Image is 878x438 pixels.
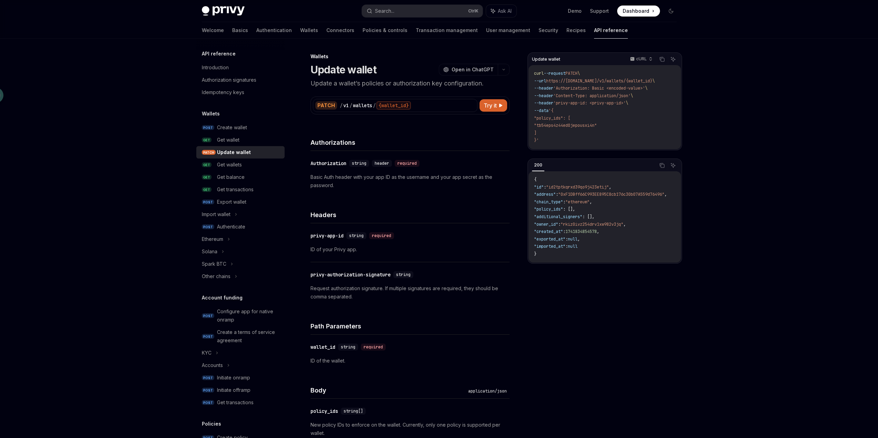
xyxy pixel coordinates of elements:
[310,138,510,147] h4: Authorizations
[452,66,494,73] span: Open in ChatGPT
[565,199,590,205] span: "ethereum"
[196,221,285,233] a: POSTAuthenticate
[310,386,465,395] h4: Body
[626,53,655,65] button: cURL
[375,161,389,166] span: header
[202,400,214,405] span: POST
[534,100,553,106] span: --header
[658,161,667,170] button: Copy the contents from the code block
[534,184,544,190] span: "id"
[202,88,244,96] div: Idempotency keys
[202,63,229,72] div: Introduction
[544,71,565,76] span: --request
[202,294,243,302] h5: Account funding
[300,22,318,39] a: Wallets
[217,185,254,194] div: Get transactions
[217,198,246,206] div: Export wallet
[217,328,280,345] div: Create a terms of service agreement
[310,160,346,167] div: Authorization
[416,22,478,39] a: Transaction management
[468,8,479,14] span: Ctrl K
[669,55,678,64] button: Ask AI
[664,192,667,197] span: ,
[594,22,628,39] a: API reference
[202,150,216,155] span: PATCH
[349,102,352,109] div: /
[578,71,580,76] span: \
[310,79,510,88] p: Update a wallet’s policies or authorization key configuration.
[568,236,578,242] span: null
[597,229,599,234] span: ,
[486,5,516,17] button: Ask AI
[310,63,376,76] h1: Update wallet
[202,247,217,256] div: Solana
[375,7,394,15] div: Search...
[232,22,248,39] a: Basics
[534,199,563,205] span: "chain_type"
[196,146,285,159] a: PATCHUpdate wallet
[217,223,245,231] div: Authenticate
[202,361,223,369] div: Accounts
[556,192,558,197] span: :
[202,260,226,268] div: Spark BTC
[534,236,565,242] span: "exported_at"
[439,64,498,75] button: Open in ChatGPT
[310,173,510,190] p: Basic Auth header with your app ID as the username and your app secret as the password.
[196,121,285,134] a: POSTCreate wallet
[534,222,558,227] span: "owner_id"
[196,196,285,208] a: POSTExport wallet
[534,85,553,91] span: --header
[565,229,597,234] span: 1741834854578
[565,244,568,249] span: :
[369,232,394,239] div: required
[563,199,565,205] span: :
[202,272,230,281] div: Other chains
[310,421,510,437] p: New policy IDs to enforce on the wallet. Currently, only one policy is supported per wallet.
[196,171,285,183] a: GETGet balance
[623,222,626,227] span: ,
[665,6,677,17] button: Toggle dark mode
[626,100,628,106] span: \
[196,86,285,99] a: Idempotency keys
[609,184,611,190] span: ,
[196,61,285,74] a: Introduction
[534,244,565,249] span: "imported_at"
[561,222,623,227] span: "rkiz0ivz254drv1xw982v3jq"
[532,57,560,62] span: Update wallet
[202,313,214,318] span: POST
[565,71,578,76] span: PATCH
[362,5,483,17] button: Search...CtrlK
[340,102,343,109] div: /
[534,214,582,220] span: "additional_signers"
[534,71,544,76] span: curl
[310,245,510,254] p: ID of your Privy app.
[669,161,678,170] button: Ask AI
[202,6,245,16] img: dark logo
[202,224,214,230] span: POST
[534,108,549,113] span: --data
[310,210,510,220] h4: Headers
[217,307,280,324] div: Configure app for native onramp
[310,357,510,365] p: ID of the wallet.
[363,22,407,39] a: Policies & controls
[196,134,285,146] a: GETGet wallet
[534,123,597,128] span: "tb54eps4z44ed0jepousxi4n"
[465,388,510,395] div: application/json
[217,148,251,156] div: Update wallet
[341,344,355,350] span: string
[534,251,536,257] span: }
[582,214,594,220] span: : [],
[202,125,214,130] span: POST
[480,99,507,112] button: Try it
[534,115,570,121] span: "policy_ids": [
[553,93,631,99] span: 'Content-Type: application/json'
[361,344,386,350] div: required
[310,408,338,415] div: policy_ids
[202,210,230,218] div: Import wallet
[217,161,242,169] div: Get wallets
[568,8,582,14] a: Demo
[353,102,372,109] div: wallets
[217,386,250,394] div: Initiate offramp
[196,384,285,396] a: POSTInitiate offramp
[558,192,664,197] span: "0xF1DBff66C993EE895C8cb176c30b07A559d76496"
